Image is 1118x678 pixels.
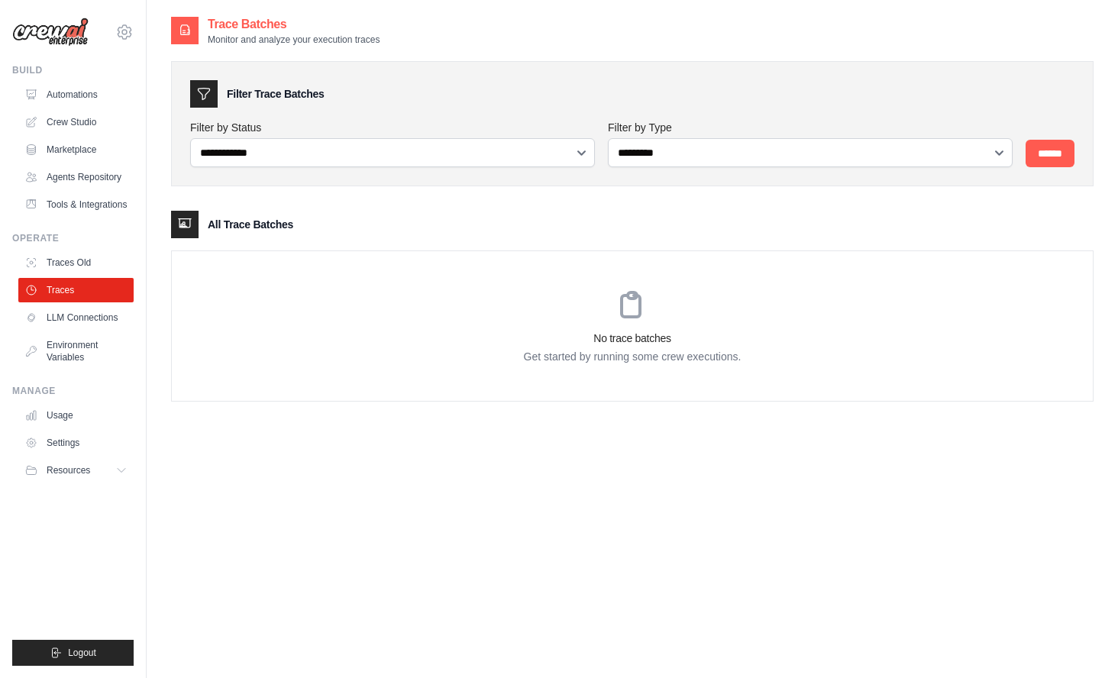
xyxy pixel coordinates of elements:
div: Operate [12,232,134,244]
span: Resources [47,464,90,476]
p: Get started by running some crew executions. [172,349,1093,364]
div: Build [12,64,134,76]
h3: Filter Trace Batches [227,86,324,102]
a: Environment Variables [18,333,134,370]
button: Logout [12,640,134,666]
a: Tools & Integrations [18,192,134,217]
p: Monitor and analyze your execution traces [208,34,380,46]
label: Filter by Type [608,120,1013,135]
a: Traces [18,278,134,302]
a: Agents Repository [18,165,134,189]
a: Settings [18,431,134,455]
h3: All Trace Batches [208,217,293,232]
a: LLM Connections [18,305,134,330]
a: Traces Old [18,250,134,275]
div: Manage [12,385,134,397]
a: Marketplace [18,137,134,162]
a: Automations [18,82,134,107]
h3: No trace batches [172,331,1093,346]
span: Logout [68,647,96,659]
a: Usage [18,403,134,428]
h2: Trace Batches [208,15,380,34]
a: Crew Studio [18,110,134,134]
button: Resources [18,458,134,483]
label: Filter by Status [190,120,596,135]
img: Logo [12,18,89,47]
